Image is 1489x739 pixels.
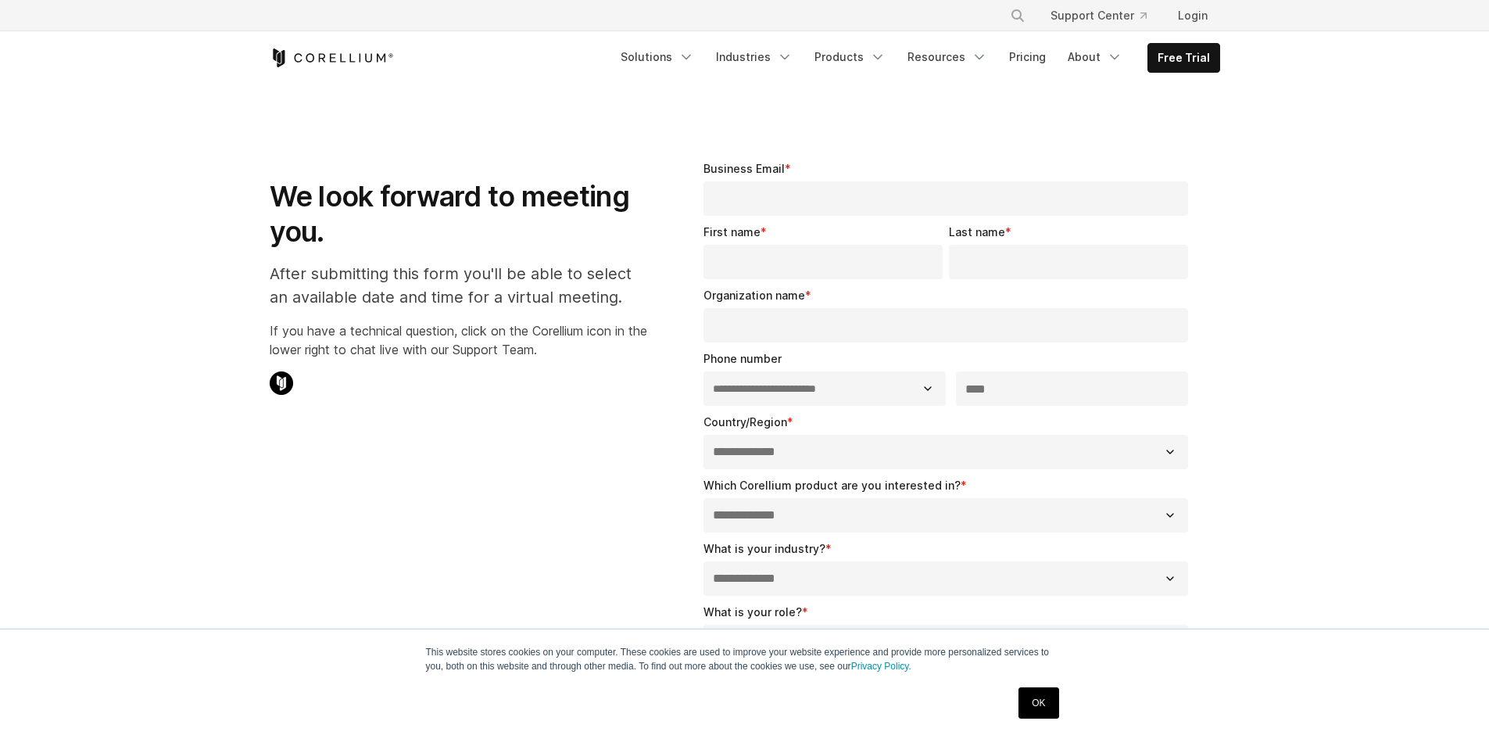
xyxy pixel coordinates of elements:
span: Business Email [703,162,785,175]
p: This website stores cookies on your computer. These cookies are used to improve your website expe... [426,645,1064,673]
div: Navigation Menu [991,2,1220,30]
span: Last name [949,225,1005,239]
span: What is your role? [703,605,802,619]
span: Which Corellium product are you interested in? [703,479,961,492]
h1: We look forward to meeting you. [270,179,647,249]
a: Login [1165,2,1220,30]
a: Products [805,43,895,71]
span: Country/Region [703,415,787,429]
a: Industries [707,43,802,71]
div: Navigation Menu [611,43,1220,73]
button: Search [1004,2,1032,30]
a: OK [1018,687,1058,719]
span: First name [703,225,761,239]
a: Resources [898,43,997,71]
a: Pricing [1000,43,1055,71]
a: Privacy Policy. [851,661,911,672]
span: Phone number [703,352,782,365]
a: About [1058,43,1132,71]
span: What is your industry? [703,542,825,555]
a: Solutions [611,43,703,71]
p: After submitting this form you'll be able to select an available date and time for a virtual meet... [270,262,647,309]
a: Free Trial [1148,44,1219,72]
img: Corellium Chat Icon [270,371,293,395]
span: Organization name [703,289,805,302]
a: Support Center [1038,2,1159,30]
a: Corellium Home [270,48,394,67]
p: If you have a technical question, click on the Corellium icon in the lower right to chat live wit... [270,321,647,359]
